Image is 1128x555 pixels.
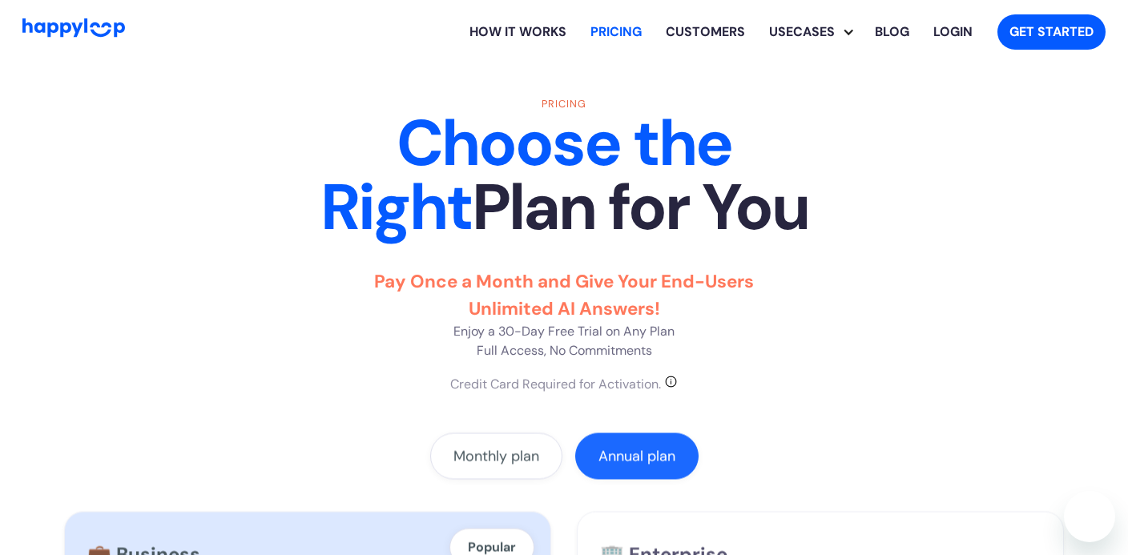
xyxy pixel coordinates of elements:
[757,22,847,42] div: Usecases
[344,268,784,360] p: Enjoy a 30-Day Free Trial on Any Plan Full Access, No Commitments
[453,448,539,464] div: Monthly plan
[578,6,654,58] a: View HappyLoop pricing plans
[598,448,675,464] div: Annual plan
[374,270,754,320] strong: Pay Once a Month and Give Your End-Users Unlimited AI Answers!
[863,6,921,58] a: Visit the HappyLoop blog for insights
[997,14,1106,50] a: Get started with HappyLoop
[284,96,844,111] div: Pricing
[757,6,863,58] div: Explore HappyLoop use cases
[22,18,125,45] a: Go to Home Page
[1064,491,1115,542] iframe: Button to launch messaging window
[450,375,661,394] div: Credit Card Required for Activation.
[769,6,863,58] div: Usecases
[654,6,757,58] a: Learn how HappyLoop works
[320,102,732,249] strong: Choose the Right
[921,6,985,58] a: Log in to your HappyLoop account
[22,18,125,37] img: HappyLoop Logo
[472,166,808,249] strong: Plan for You
[457,6,578,58] a: Learn how HappyLoop works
